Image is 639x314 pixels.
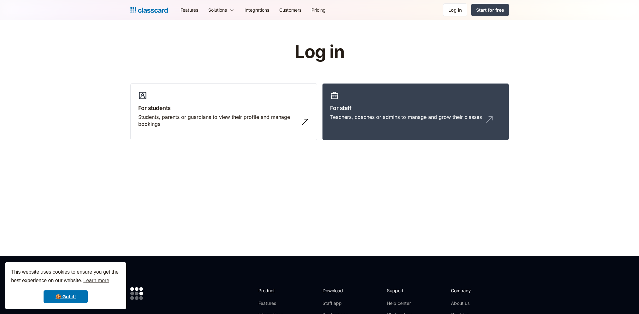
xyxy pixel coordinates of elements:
[322,83,509,141] a: For staffTeachers, coaches or admins to manage and grow their classes
[306,3,331,17] a: Pricing
[322,300,348,306] a: Staff app
[5,262,126,309] div: cookieconsent
[11,268,120,285] span: This website uses cookies to ensure you get the best experience on our website.
[448,7,462,13] div: Log in
[387,287,412,294] h2: Support
[330,104,501,112] h3: For staff
[130,83,317,141] a: For studentsStudents, parents or guardians to view their profile and manage bookings
[451,300,493,306] a: About us
[240,3,274,17] a: Integrations
[471,4,509,16] a: Start for free
[274,3,306,17] a: Customers
[387,300,412,306] a: Help center
[203,3,240,17] div: Solutions
[476,7,504,13] div: Start for free
[138,113,297,128] div: Students, parents or guardians to view their profile and manage bookings
[219,42,420,62] h1: Log in
[322,287,348,294] h2: Download
[258,287,292,294] h2: Product
[138,104,309,112] h3: For students
[443,3,467,16] a: Log in
[451,287,493,294] h2: Company
[44,290,88,303] a: dismiss cookie message
[258,300,292,306] a: Features
[208,7,227,13] div: Solutions
[330,113,482,120] div: Teachers, coaches or admins to manage and grow their classes
[175,3,203,17] a: Features
[82,276,110,285] a: learn more about cookies
[130,6,168,15] a: Logo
